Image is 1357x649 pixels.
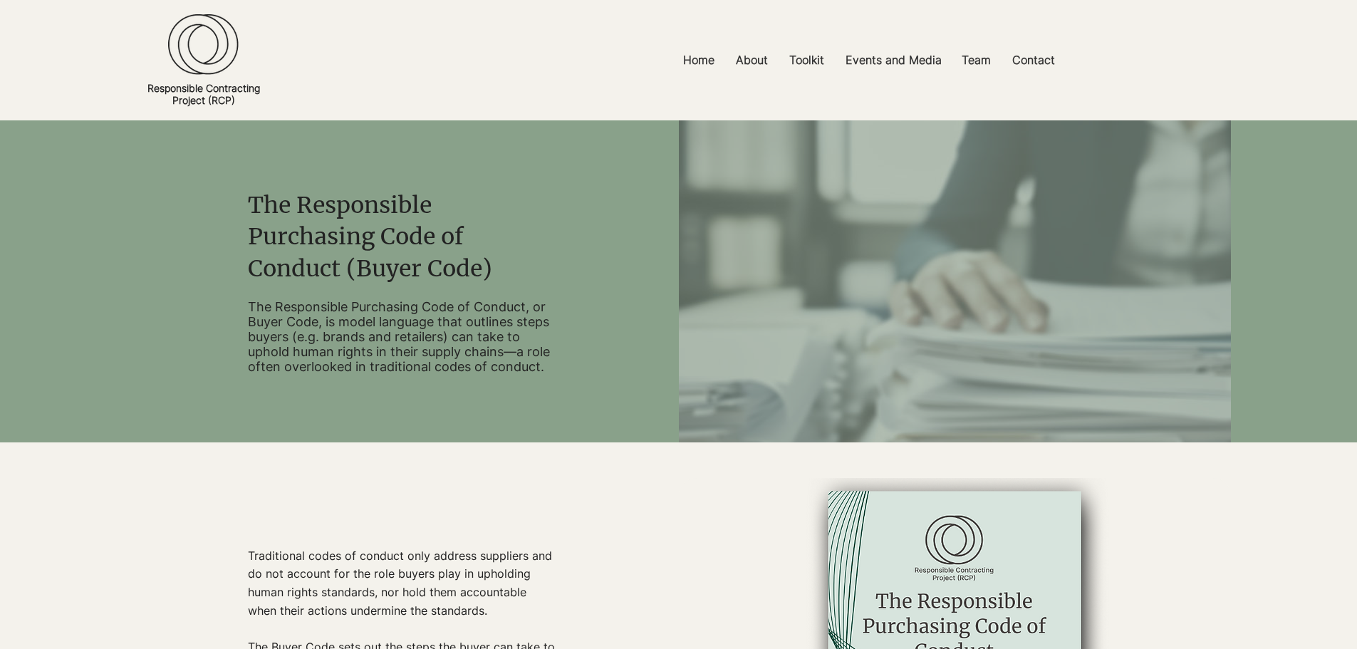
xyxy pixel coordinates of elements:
[838,44,949,76] p: Events and Media
[248,547,557,638] p: Traditional codes of conduct only address suppliers and do not account for the role buyers play i...
[147,82,260,106] a: Responsible ContractingProject (RCP)
[955,44,998,76] p: Team
[782,44,831,76] p: Toolkit
[679,120,1231,604] img: Stack of Files_edited.jpg
[507,44,1230,76] nav: Site
[1002,44,1066,76] a: Contact
[248,299,557,374] p: The Responsible Purchasing Code of Conduct, or Buyer Code, is model language that outlines steps ...
[729,44,775,76] p: About
[779,44,835,76] a: Toolkit
[835,44,951,76] a: Events and Media
[951,44,1002,76] a: Team
[1005,44,1062,76] p: Contact
[676,44,722,76] p: Home
[725,44,779,76] a: About
[248,191,492,284] span: The Responsible Purchasing Code of Conduct (Buyer Code)
[672,44,725,76] a: Home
